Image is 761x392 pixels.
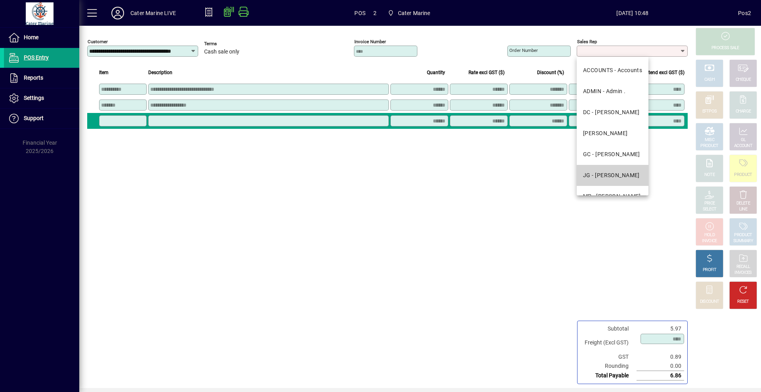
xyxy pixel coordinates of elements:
div: MISC [705,137,714,143]
div: PROFIT [703,267,716,273]
div: INVOICE [702,238,717,244]
div: GC - [PERSON_NAME] [583,150,640,159]
mat-option: JG - John Giles [577,165,648,186]
div: CHARGE [736,109,751,115]
span: Support [24,115,44,121]
mat-option: DC - Dan Cleaver [577,102,648,123]
button: Profile [105,6,130,20]
td: Rounding [581,361,637,371]
span: Cater Marine [398,7,430,19]
span: Description [148,68,172,77]
span: Terms [204,41,252,46]
span: Item [99,68,109,77]
div: EFTPOS [702,109,717,115]
span: Rate excl GST ($) [468,68,505,77]
span: Home [24,34,38,40]
a: Home [4,28,79,48]
div: PRODUCT [700,143,718,149]
div: SUMMARY [733,238,753,244]
mat-option: ADMIN - Admin . [577,81,648,102]
mat-label: Sales rep [577,39,597,44]
div: MP - [PERSON_NAME] [583,192,641,201]
div: ACCOUNTS - Accounts [583,66,642,75]
div: LINE [739,207,747,212]
div: DISCOUNT [700,299,719,305]
td: 6.86 [637,371,684,381]
span: Extend excl GST ($) [643,68,685,77]
div: DELETE [736,201,750,207]
div: PRICE [704,201,715,207]
div: PRODUCT [734,232,752,238]
div: JG - [PERSON_NAME] [583,171,640,180]
td: Subtotal [581,324,637,333]
div: SELECT [703,207,717,212]
span: POS Entry [24,54,49,61]
div: ACCOUNT [734,143,752,149]
div: HOLD [704,232,715,238]
div: CASH [704,77,715,83]
span: Settings [24,95,44,101]
div: [PERSON_NAME] [583,129,628,138]
mat-option: MP - Margaret Pierce [577,186,648,207]
div: PROCESS SALE [711,45,739,51]
div: Pos2 [738,7,751,19]
td: Total Payable [581,371,637,381]
mat-label: Invoice number [354,39,386,44]
a: Settings [4,88,79,108]
span: Cater Marine [384,6,434,20]
span: Cash sale only [204,49,239,55]
span: [DATE] 10:48 [527,7,738,19]
span: Quantity [427,68,445,77]
div: NOTE [704,172,715,178]
mat-option: ACCOUNTS - Accounts [577,60,648,81]
td: 0.00 [637,361,684,371]
span: Reports [24,75,43,81]
div: RESET [737,299,749,305]
div: Cater Marine LIVE [130,7,176,19]
td: Freight (Excl GST) [581,333,637,352]
a: Reports [4,68,79,88]
mat-option: DEB - Debbie McQuarters [577,123,648,144]
a: Support [4,109,79,128]
td: 0.89 [637,352,684,361]
span: 2 [373,7,377,19]
mat-option: GC - Gerard Cantin [577,144,648,165]
mat-label: Order number [509,48,538,53]
mat-label: Customer [88,39,108,44]
td: GST [581,352,637,361]
div: ADMIN - Admin . [583,87,626,96]
div: RECALL [736,264,750,270]
td: 5.97 [637,324,684,333]
div: GL [741,137,746,143]
div: DC - [PERSON_NAME] [583,108,640,117]
div: CHEQUE [736,77,751,83]
span: POS [354,7,365,19]
div: PRODUCT [734,172,752,178]
span: Discount (%) [537,68,564,77]
div: INVOICES [734,270,751,276]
